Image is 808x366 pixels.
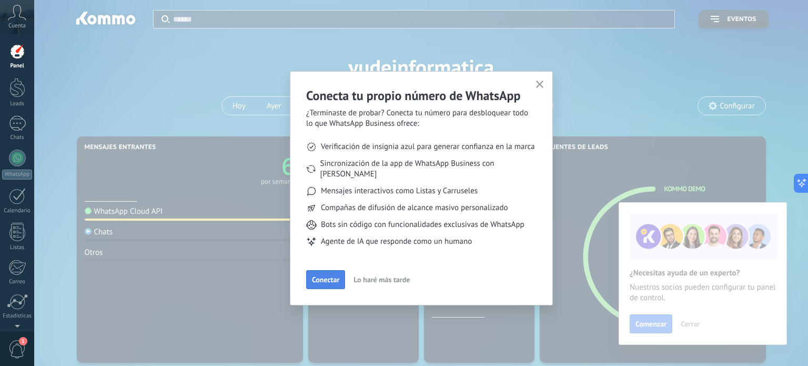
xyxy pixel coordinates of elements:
div: Listas [2,244,33,251]
div: Estadísticas [2,313,33,320]
span: Lo haré más tarde [353,276,410,283]
div: Chats [2,134,33,141]
div: WhatsApp [2,170,32,180]
span: Conectar [312,276,339,283]
div: Correo [2,279,33,285]
span: Cuenta [8,23,26,29]
span: Compañas de difusión de alcance masivo personalizado [321,203,508,213]
button: Lo haré más tarde [349,272,415,288]
span: Sincronización de la app de WhatsApp Business con [PERSON_NAME] [320,159,537,180]
span: 1 [19,337,27,345]
span: Bots sin código con funcionalidades exclusivas de WhatsApp [321,220,524,230]
div: Calendario [2,207,33,214]
span: Verificación de insignia azul para generar confianza en la marca [321,142,535,152]
button: Conectar [306,270,345,289]
span: Agente de IA que responde como un humano [321,236,472,247]
div: Leads [2,101,33,107]
div: Panel [2,63,33,70]
h2: Conecta tu propio número de WhatsApp [306,87,537,104]
span: ¿Terminaste de probar? Conecta tu número para desbloquear todo lo que WhatsApp Business ofrece: [306,108,537,129]
span: Mensajes interactivos como Listas y Carruseles [321,186,478,196]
